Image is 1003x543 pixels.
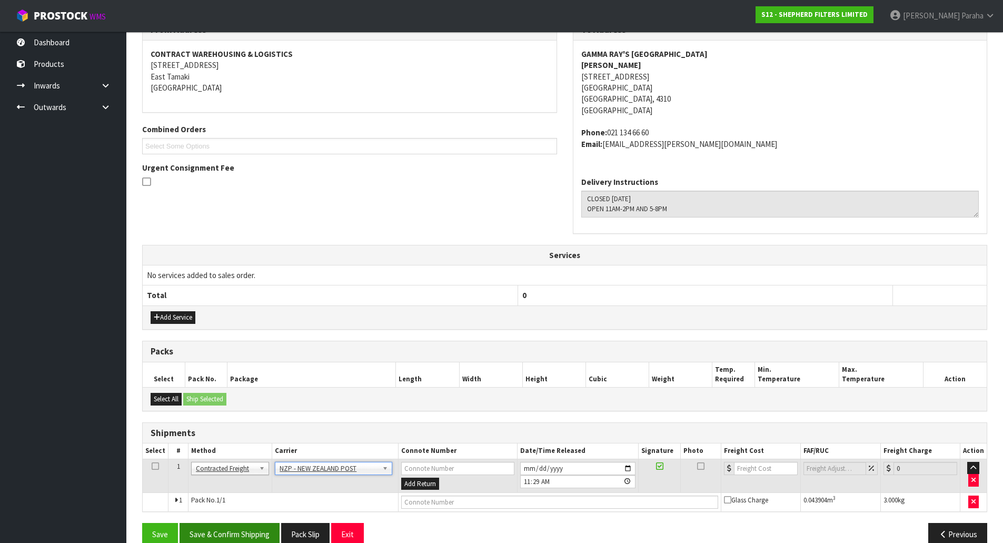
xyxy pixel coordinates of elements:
small: WMS [90,12,106,22]
th: Pack No. [185,362,227,387]
th: Package [227,362,396,387]
button: Ship Selected [183,393,226,406]
input: Freight Charge [893,462,957,475]
td: m [800,493,880,512]
a: S12 - SHEPHERD FILTERS LIMITED [756,6,873,23]
th: Signature [639,443,680,459]
th: Carrier [272,443,399,459]
strong: phone [581,127,607,137]
span: Contracted Freight [196,462,255,475]
label: Delivery Instructions [581,176,658,187]
button: Select All [151,393,182,406]
th: Date/Time Released [518,443,639,459]
strong: GAMMA RAY'S [GEOGRAPHIC_DATA] [581,49,708,59]
input: Connote Number [401,496,718,509]
th: Weight [649,362,712,387]
button: Add Service [151,311,195,324]
th: Freight Cost [721,443,801,459]
label: Urgent Consignment Fee [142,162,234,173]
span: 1 [177,462,180,471]
th: Max. Temperature [839,362,923,387]
input: Connote Number [401,462,514,475]
th: Photo [680,443,721,459]
span: 3.000 [883,496,898,505]
strong: [PERSON_NAME] [581,60,641,70]
th: Connote Number [399,443,518,459]
button: Add Return [401,478,439,490]
td: Pack No. [188,493,399,512]
strong: CONTRACT WAREHOUSING & LOGISTICS [151,49,293,59]
h3: Packs [151,347,979,357]
th: Select [143,443,168,459]
strong: email [581,139,602,149]
th: Min. Temperature [754,362,839,387]
h3: From Address [151,25,549,35]
th: Height [522,362,585,387]
th: Action [960,443,987,459]
th: Select [143,362,185,387]
td: No services added to sales order. [143,265,987,285]
input: Freight Adjustment [803,462,866,475]
th: Total [143,285,518,305]
span: [PERSON_NAME] [903,11,960,21]
h3: Shipments [151,428,979,438]
th: FAF/RUC [800,443,880,459]
th: Action [923,362,987,387]
td: kg [881,493,960,512]
th: Freight Charge [881,443,960,459]
span: Paraha [961,11,984,21]
th: Method [188,443,272,459]
th: Services [143,245,987,265]
label: Combined Orders [142,124,206,135]
strong: S12 - SHEPHERD FILTERS LIMITED [761,10,868,19]
span: Glass Charge [724,496,768,505]
span: 1/1 [216,496,225,505]
span: 0 [522,290,527,300]
span: 0.043904 [803,496,827,505]
address: [STREET_ADDRESS] East Tamaki [GEOGRAPHIC_DATA] [151,48,549,94]
address: [STREET_ADDRESS] [GEOGRAPHIC_DATA] [GEOGRAPHIC_DATA], 4310 [GEOGRAPHIC_DATA] [581,48,979,116]
span: 1 [179,496,182,505]
span: NZP - NEW ZEALAND POST [280,462,378,475]
address: 021 134 66 60 [EMAIL_ADDRESS][PERSON_NAME][DOMAIN_NAME] [581,127,979,150]
span: ProStock [34,9,87,23]
th: Temp. Required [712,362,754,387]
th: Length [396,362,459,387]
th: Width [459,362,522,387]
th: # [168,443,188,459]
img: cube-alt.png [16,9,29,22]
input: Freight Cost [734,462,798,475]
h3: To Address [581,25,979,35]
sup: 3 [833,495,836,501]
th: Cubic [586,362,649,387]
